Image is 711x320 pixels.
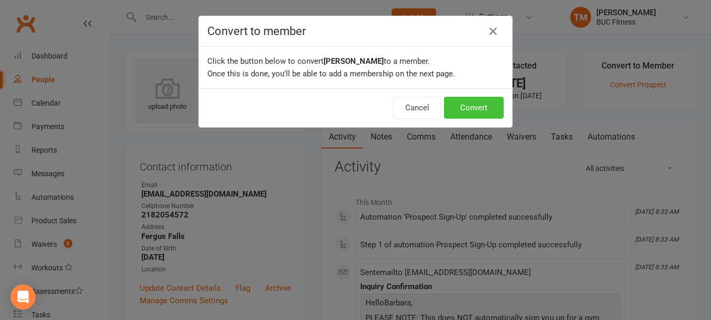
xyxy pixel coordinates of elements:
button: Convert [444,97,504,119]
div: Click the button below to convert to a member. Once this is done, you'll be able to add a members... [199,47,512,88]
h4: Convert to member [207,25,504,38]
button: Close [485,23,502,40]
button: Cancel [393,97,441,119]
div: Open Intercom Messenger [10,284,36,310]
b: [PERSON_NAME] [324,56,384,66]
